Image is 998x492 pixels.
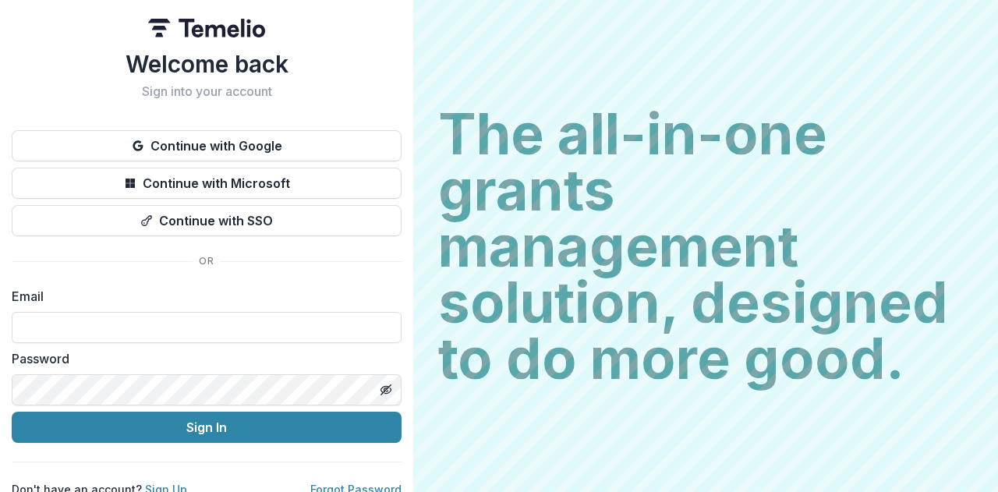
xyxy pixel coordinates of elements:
[12,130,402,161] button: Continue with Google
[12,168,402,199] button: Continue with Microsoft
[12,349,392,368] label: Password
[12,50,402,78] h1: Welcome back
[373,377,398,402] button: Toggle password visibility
[12,412,402,443] button: Sign In
[148,19,265,37] img: Temelio
[12,287,392,306] label: Email
[12,205,402,236] button: Continue with SSO
[12,84,402,99] h2: Sign into your account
